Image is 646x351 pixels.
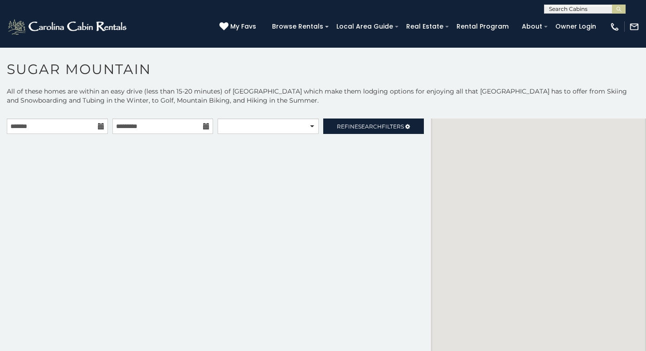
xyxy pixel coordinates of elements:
[230,22,256,31] span: My Favs
[323,119,424,134] a: RefineSearchFilters
[358,123,382,130] span: Search
[267,20,328,34] a: Browse Rentals
[551,20,601,34] a: Owner Login
[219,22,258,32] a: My Favs
[402,20,448,34] a: Real Estate
[337,123,404,130] span: Refine Filters
[7,18,129,36] img: White-1-2.png
[332,20,398,34] a: Local Area Guide
[610,22,620,32] img: phone-regular-white.png
[452,20,513,34] a: Rental Program
[517,20,547,34] a: About
[629,22,639,32] img: mail-regular-white.png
